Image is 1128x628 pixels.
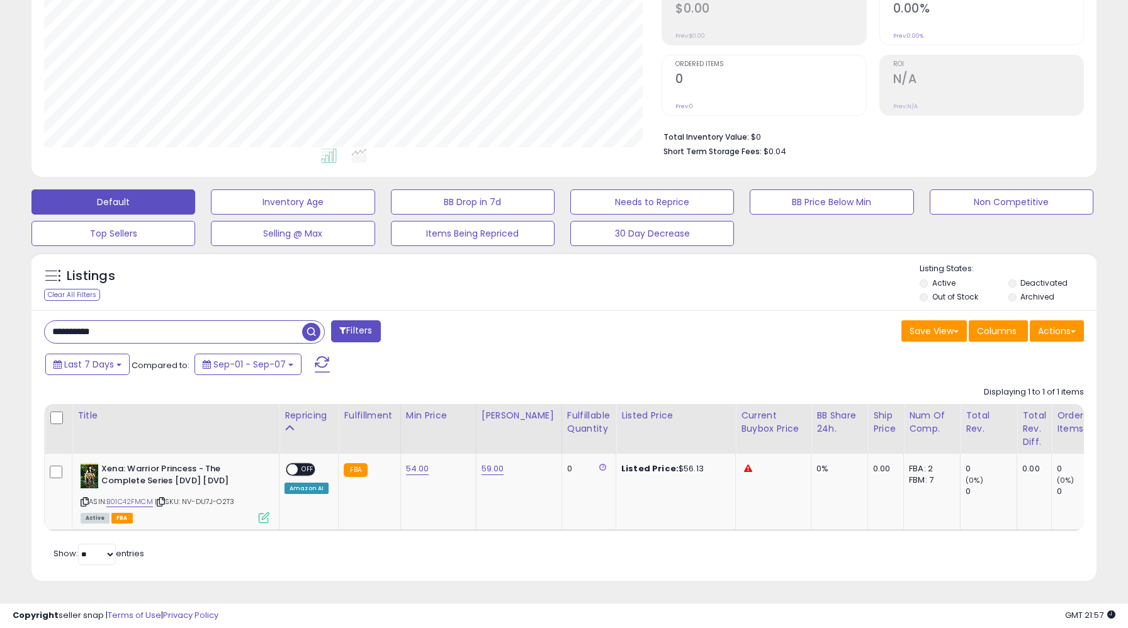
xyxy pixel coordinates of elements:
[663,146,762,157] b: Short Term Storage Fees:
[909,474,950,486] div: FBM: 7
[675,72,866,89] h2: 0
[675,1,866,18] h2: $0.00
[1065,609,1115,621] span: 2025-09-15 21:57 GMT
[31,189,195,215] button: Default
[45,354,130,375] button: Last 7 Days
[331,320,380,342] button: Filters
[901,320,967,342] button: Save View
[31,221,195,246] button: Top Sellers
[391,221,555,246] button: Items Being Repriced
[391,189,555,215] button: BB Drop in 7d
[570,189,734,215] button: Needs to Reprice
[406,463,429,475] a: 54.00
[873,409,898,435] div: Ship Price
[764,145,786,157] span: $0.04
[13,610,218,622] div: seller snap | |
[1030,320,1084,342] button: Actions
[1020,278,1068,288] label: Deactivated
[663,132,749,142] b: Total Inventory Value:
[285,483,329,494] div: Amazon AI
[893,103,918,110] small: Prev: N/A
[567,463,606,474] div: 0
[482,463,504,475] a: 59.00
[155,496,234,507] span: | SKU: NV-DU7J-O2T3
[816,463,858,474] div: 0%
[675,103,693,110] small: Prev: 0
[893,61,1083,68] span: ROI
[984,386,1084,398] div: Displaying 1 to 1 of 1 items
[893,32,923,40] small: Prev: 0.00%
[211,189,375,215] button: Inventory Age
[81,513,110,524] span: All listings currently available for purchase on Amazon
[909,463,950,474] div: FBA: 2
[101,463,254,490] b: Xena: Warrior Princess - The Complete Series [DVD] [DVD]
[108,609,161,621] a: Terms of Use
[893,72,1083,89] h2: N/A
[893,1,1083,18] h2: 0.00%
[67,267,115,285] h5: Listings
[13,609,59,621] strong: Copyright
[920,263,1097,275] p: Listing States:
[873,463,894,474] div: 0.00
[1057,409,1103,435] div: Ordered Items
[195,354,302,375] button: Sep-01 - Sep-07
[570,221,734,246] button: 30 Day Decrease
[969,320,1028,342] button: Columns
[81,463,98,488] img: 51aXRraqiqL._SL40_.jpg
[1057,463,1108,474] div: 0
[966,486,1017,497] div: 0
[163,609,218,621] a: Privacy Policy
[977,325,1017,337] span: Columns
[932,278,956,288] label: Active
[1057,475,1074,485] small: (0%)
[211,221,375,246] button: Selling @ Max
[406,409,471,422] div: Min Price
[111,513,133,524] span: FBA
[932,291,978,302] label: Out of Stock
[816,409,862,435] div: BB Share 24h.
[44,289,100,301] div: Clear All Filters
[213,358,286,371] span: Sep-01 - Sep-07
[482,409,556,422] div: [PERSON_NAME]
[1022,409,1046,449] div: Total Rev. Diff.
[741,409,806,435] div: Current Buybox Price
[285,409,333,422] div: Repricing
[132,359,189,371] span: Compared to:
[621,463,726,474] div: $56.13
[1020,291,1054,302] label: Archived
[966,475,983,485] small: (0%)
[298,464,318,475] span: OFF
[621,463,679,474] b: Listed Price:
[1057,486,1108,497] div: 0
[344,409,395,422] div: Fulfillment
[909,409,955,435] div: Num of Comp.
[930,189,1093,215] button: Non Competitive
[750,189,913,215] button: BB Price Below Min
[81,463,269,522] div: ASIN:
[64,358,114,371] span: Last 7 Days
[675,61,866,68] span: Ordered Items
[675,32,705,40] small: Prev: $0.00
[966,409,1012,435] div: Total Rev.
[54,547,144,559] span: Show: entries
[663,128,1074,143] li: $0
[344,463,367,477] small: FBA
[567,409,611,435] div: Fulfillable Quantity
[77,409,274,422] div: Title
[621,409,730,422] div: Listed Price
[106,496,153,507] a: B01C42FMCM
[966,463,1017,474] div: 0
[1022,463,1042,474] div: 0.00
